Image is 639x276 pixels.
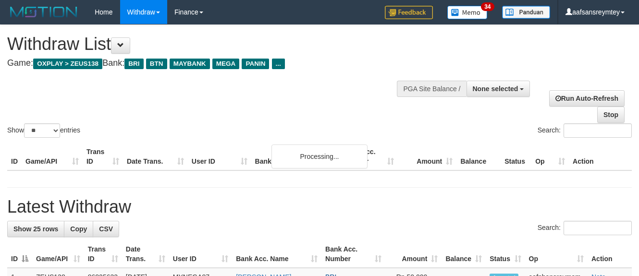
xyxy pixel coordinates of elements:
h1: Withdraw List [7,35,417,54]
span: 34 [481,2,494,11]
label: Show entries [7,123,80,138]
div: PGA Site Balance / [397,81,466,97]
span: BRI [124,59,143,69]
th: Status [501,143,531,170]
label: Search: [538,221,632,235]
th: Op [531,143,569,170]
input: Search: [564,221,632,235]
h1: Latest Withdraw [7,197,632,216]
button: None selected [467,81,530,97]
th: User ID [188,143,251,170]
th: ID: activate to sort column descending [7,240,32,268]
span: MAYBANK [170,59,210,69]
img: MOTION_logo.png [7,5,80,19]
th: Status: activate to sort column ascending [486,240,525,268]
th: Bank Acc. Number: activate to sort column ascending [321,240,385,268]
a: Stop [597,107,625,123]
div: Processing... [271,144,368,168]
th: Trans ID [83,143,123,170]
th: Balance: activate to sort column ascending [442,240,486,268]
th: Bank Acc. Name: activate to sort column ascending [232,240,321,268]
th: Trans ID: activate to sort column ascending [84,240,122,268]
img: Feedback.jpg [385,6,433,19]
span: Show 25 rows [13,225,58,233]
a: Copy [64,221,93,237]
th: Amount: activate to sort column ascending [385,240,442,268]
th: Amount [398,143,456,170]
a: CSV [93,221,119,237]
a: Show 25 rows [7,221,64,237]
th: ID [7,143,22,170]
input: Search: [564,123,632,138]
span: BTN [146,59,167,69]
img: Button%20Memo.svg [447,6,488,19]
span: PANIN [242,59,269,69]
th: Game/API [22,143,83,170]
th: Balance [456,143,501,170]
th: Action [569,143,632,170]
th: Date Trans. [123,143,188,170]
th: Op: activate to sort column ascending [525,240,588,268]
span: None selected [473,85,518,93]
h4: Game: Bank: [7,59,417,68]
a: Run Auto-Refresh [549,90,625,107]
th: Bank Acc. Name [251,143,340,170]
select: Showentries [24,123,60,138]
th: Action [588,240,632,268]
span: CSV [99,225,113,233]
th: Game/API: activate to sort column ascending [32,240,84,268]
span: ... [272,59,285,69]
th: Date Trans.: activate to sort column ascending [122,240,169,268]
span: OXPLAY > ZEUS138 [33,59,102,69]
th: User ID: activate to sort column ascending [169,240,232,268]
span: MEGA [212,59,240,69]
img: panduan.png [502,6,550,19]
span: Copy [70,225,87,233]
th: Bank Acc. Number [339,143,398,170]
label: Search: [538,123,632,138]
